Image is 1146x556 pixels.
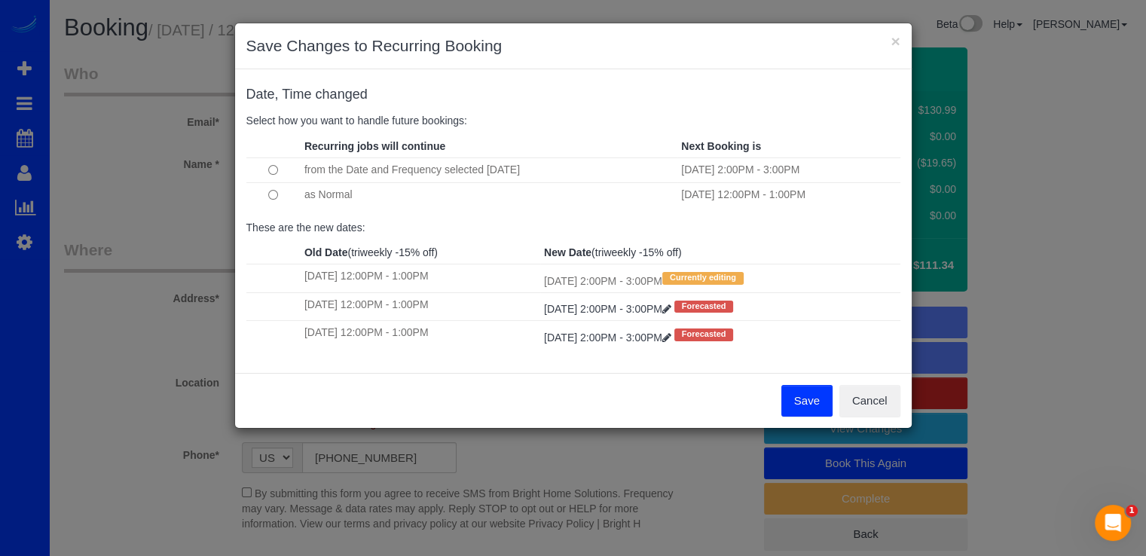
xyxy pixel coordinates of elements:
td: [DATE] 12:00PM - 1:00PM [301,264,540,292]
strong: Old Date [304,246,348,258]
span: Date, Time [246,87,312,102]
th: (triweekly -15% off) [540,241,900,264]
a: [DATE] 2:00PM - 3:00PM [544,331,674,344]
a: [DATE] 2:00PM - 3:00PM [544,303,674,315]
span: Currently editing [662,272,744,284]
td: [DATE] 12:00PM - 1:00PM [677,182,900,207]
strong: Recurring jobs will continue [304,140,445,152]
h4: changed [246,87,900,102]
td: [DATE] 12:00PM - 1:00PM [301,321,540,349]
iframe: Intercom live chat [1095,505,1131,541]
td: as Normal [301,182,677,207]
button: Cancel [839,385,900,417]
span: 1 [1126,505,1138,517]
th: (triweekly -15% off) [301,241,540,264]
p: These are the new dates: [246,220,900,235]
span: Forecasted [674,328,734,341]
td: [DATE] 12:00PM - 1:00PM [301,292,540,320]
button: × [891,33,900,49]
strong: Next Booking is [681,140,761,152]
td: [DATE] 2:00PM - 3:00PM [540,264,900,292]
button: Save [781,385,833,417]
h3: Save Changes to Recurring Booking [246,35,900,57]
td: [DATE] 2:00PM - 3:00PM [677,157,900,182]
p: Select how you want to handle future bookings: [246,113,900,128]
strong: New Date [544,246,591,258]
span: Forecasted [674,301,734,313]
td: from the Date and Frequency selected [DATE] [301,157,677,182]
